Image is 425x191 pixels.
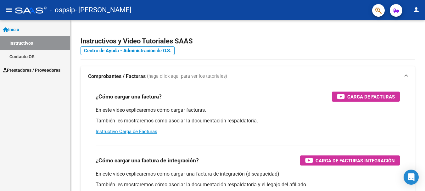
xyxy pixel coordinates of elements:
h3: ¿Cómo cargar una factura? [96,92,162,101]
button: Carga de Facturas [332,92,400,102]
a: Instructivo Carga de Facturas [96,129,157,134]
span: Carga de Facturas Integración [316,157,395,165]
p: En este video explicaremos cómo cargar facturas. [96,107,400,114]
h2: Instructivos y Video Tutoriales SAAS [81,35,415,47]
span: (haga click aquí para ver los tutoriales) [147,73,227,80]
span: - [PERSON_NAME] [75,3,131,17]
span: Prestadores / Proveedores [3,67,60,74]
span: - ospsip [50,3,75,17]
div: Open Intercom Messenger [404,170,419,185]
mat-icon: menu [5,6,13,14]
span: Carga de Facturas [347,93,395,101]
button: Carga de Facturas Integración [300,155,400,166]
p: También les mostraremos cómo asociar la documentación respaldatoria y el legajo del afiliado. [96,181,400,188]
span: Inicio [3,26,19,33]
mat-expansion-panel-header: Comprobantes / Facturas (haga click aquí para ver los tutoriales) [81,66,415,87]
strong: Comprobantes / Facturas [88,73,146,80]
p: También les mostraremos cómo asociar la documentación respaldatoria. [96,117,400,124]
h3: ¿Cómo cargar una factura de integración? [96,156,199,165]
p: En este video explicaremos cómo cargar una factura de integración (discapacidad). [96,171,400,177]
a: Centro de Ayuda - Administración de O.S. [81,46,175,55]
mat-icon: person [412,6,420,14]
